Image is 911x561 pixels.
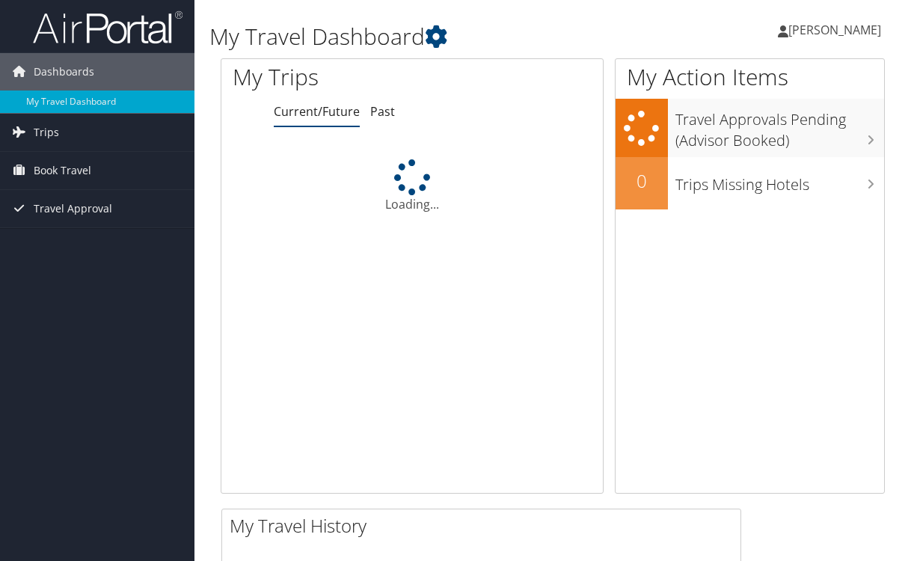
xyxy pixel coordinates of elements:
h1: My Travel Dashboard [209,21,667,52]
a: [PERSON_NAME] [778,7,896,52]
a: Past [370,103,395,120]
img: airportal-logo.png [33,10,182,45]
div: Loading... [221,159,603,213]
span: Travel Approval [34,190,112,227]
a: Current/Future [274,103,360,120]
h3: Travel Approvals Pending (Advisor Booked) [675,102,884,151]
a: 0Trips Missing Hotels [616,157,884,209]
h1: My Trips [233,61,432,93]
span: Trips [34,114,59,151]
span: Dashboards [34,53,94,91]
h2: 0 [616,168,668,194]
a: Travel Approvals Pending (Advisor Booked) [616,99,884,156]
h2: My Travel History [230,513,740,539]
h1: My Action Items [616,61,884,93]
h3: Trips Missing Hotels [675,167,884,195]
span: [PERSON_NAME] [788,22,881,38]
span: Book Travel [34,152,91,189]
